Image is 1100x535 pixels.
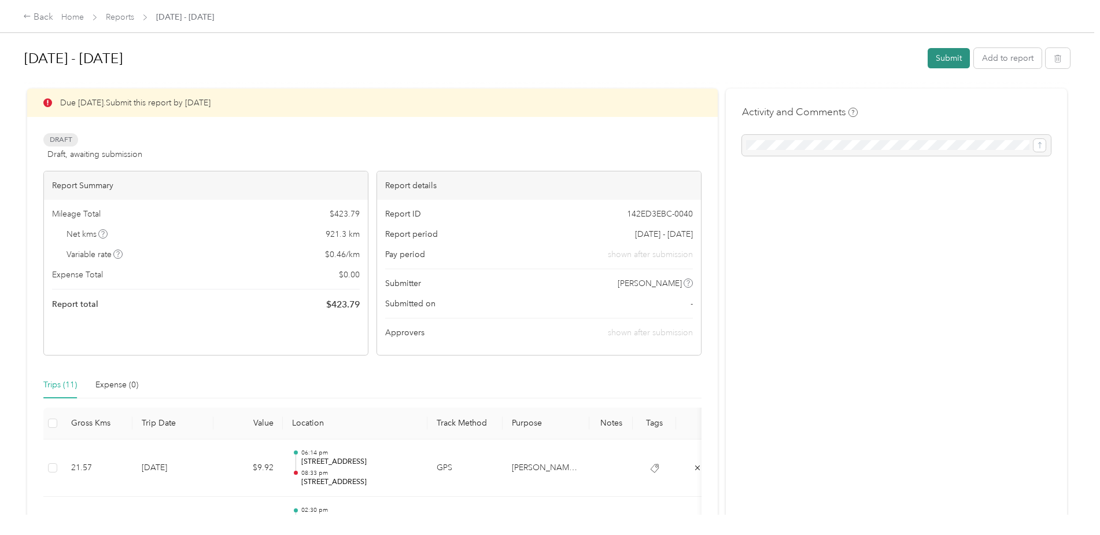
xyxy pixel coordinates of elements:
[132,439,213,497] td: [DATE]
[635,228,693,240] span: [DATE] - [DATE]
[47,148,142,160] span: Draft, awaiting submission
[301,506,418,514] p: 02:30 pm
[44,171,368,200] div: Report Summary
[95,379,138,391] div: Expense (0)
[928,48,970,68] button: Submit
[427,439,503,497] td: GPS
[427,408,503,439] th: Track Method
[742,105,858,119] h4: Activity and Comments
[43,379,77,391] div: Trips (11)
[61,12,84,22] a: Home
[301,469,418,477] p: 08:33 pm
[618,277,682,290] span: [PERSON_NAME]
[503,439,589,497] td: Acosta Canada
[330,208,360,220] span: $ 423.79
[503,408,589,439] th: Purpose
[385,248,425,261] span: Pay period
[589,408,633,439] th: Notes
[608,328,693,338] span: shown after submission
[67,248,123,261] span: Variable rate
[52,269,103,281] span: Expense Total
[627,208,693,220] span: 142ED3EBC-0040
[213,408,283,439] th: Value
[27,89,718,117] div: Due [DATE]. Submit this report by [DATE]
[608,248,693,261] span: shown after submission
[691,298,693,310] span: -
[283,408,427,439] th: Location
[633,408,676,439] th: Tags
[24,45,920,72] h1: Sep 1 - 30, 2025
[301,477,418,488] p: [STREET_ADDRESS]
[385,277,421,290] span: Submitter
[325,248,360,261] span: $ 0.46 / km
[156,11,214,23] span: [DATE] - [DATE]
[23,10,53,24] div: Back
[213,439,283,497] td: $9.92
[385,298,435,310] span: Submitted on
[385,208,421,220] span: Report ID
[106,12,134,22] a: Reports
[132,408,213,439] th: Trip Date
[326,228,360,240] span: 921.3 km
[377,171,701,200] div: Report details
[385,228,438,240] span: Report period
[62,439,132,497] td: 21.57
[67,228,108,240] span: Net kms
[43,133,78,146] span: Draft
[301,457,418,467] p: [STREET_ADDRESS]
[339,269,360,281] span: $ 0.00
[385,327,425,339] span: Approvers
[301,514,418,525] p: [STREET_ADDRESS]
[52,298,98,310] span: Report total
[1035,470,1100,535] iframe: Everlance-gr Chat Button Frame
[62,408,132,439] th: Gross Kms
[326,298,360,312] span: $ 423.79
[974,48,1042,68] button: Add to report
[52,208,101,220] span: Mileage Total
[301,449,418,457] p: 06:14 pm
